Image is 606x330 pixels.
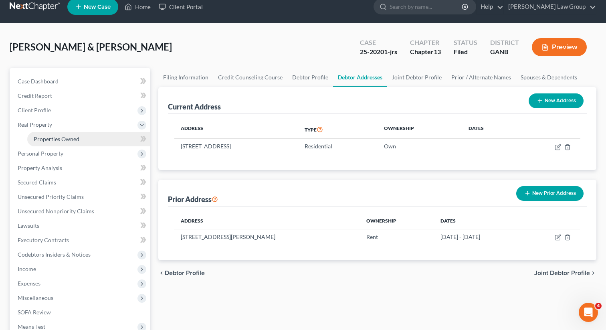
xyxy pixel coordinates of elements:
[11,305,150,320] a: SOFA Review
[529,93,584,108] button: New Address
[462,120,517,139] th: Dates
[174,213,360,229] th: Address
[18,179,56,186] span: Secured Claims
[168,102,221,111] div: Current Address
[298,120,378,139] th: Type
[10,41,172,53] span: [PERSON_NAME] & [PERSON_NAME]
[18,164,62,171] span: Property Analysis
[410,38,441,47] div: Chapter
[434,229,525,244] td: [DATE] - [DATE]
[168,194,218,204] div: Prior Address
[534,270,590,276] span: Joint Debtor Profile
[18,193,84,200] span: Unsecured Priority Claims
[11,89,150,103] a: Credit Report
[11,74,150,89] a: Case Dashboard
[532,38,587,56] button: Preview
[18,294,53,301] span: Miscellaneous
[360,38,397,47] div: Case
[18,265,36,272] span: Income
[158,270,205,276] button: chevron_left Debtor Profile
[360,47,397,57] div: 25-20201-jrs
[174,120,298,139] th: Address
[534,270,596,276] button: Joint Debtor Profile chevron_right
[84,4,111,10] span: New Case
[11,204,150,219] a: Unsecured Nonpriority Claims
[360,213,434,229] th: Ownership
[18,309,51,316] span: SOFA Review
[454,38,477,47] div: Status
[595,303,602,309] span: 4
[360,229,434,244] td: Rent
[516,68,582,87] a: Spouses & Dependents
[18,78,59,85] span: Case Dashboard
[333,68,387,87] a: Debtor Addresses
[18,251,91,258] span: Codebtors Insiders & Notices
[18,323,45,330] span: Means Test
[174,139,298,154] td: [STREET_ADDRESS]
[434,213,525,229] th: Dates
[516,186,584,201] button: New Prior Address
[18,237,69,243] span: Executory Contracts
[434,48,441,55] span: 13
[298,139,378,154] td: Residential
[490,38,519,47] div: District
[387,68,446,87] a: Joint Debtor Profile
[378,139,462,154] td: Own
[590,270,596,276] i: chevron_right
[18,222,39,229] span: Lawsuits
[18,92,52,99] span: Credit Report
[378,120,462,139] th: Ownership
[18,150,63,157] span: Personal Property
[454,47,477,57] div: Filed
[11,161,150,175] a: Property Analysis
[18,121,52,128] span: Real Property
[446,68,516,87] a: Prior / Alternate Names
[11,190,150,204] a: Unsecured Priority Claims
[287,68,333,87] a: Debtor Profile
[18,208,94,215] span: Unsecured Nonpriority Claims
[18,280,40,287] span: Expenses
[18,107,51,113] span: Client Profile
[165,270,205,276] span: Debtor Profile
[579,303,598,322] iframe: Intercom live chat
[11,175,150,190] a: Secured Claims
[158,68,213,87] a: Filing Information
[27,132,150,146] a: Properties Owned
[34,136,79,142] span: Properties Owned
[410,47,441,57] div: Chapter
[490,47,519,57] div: GANB
[11,219,150,233] a: Lawsuits
[11,233,150,247] a: Executory Contracts
[213,68,287,87] a: Credit Counseling Course
[174,229,360,244] td: [STREET_ADDRESS][PERSON_NAME]
[158,270,165,276] i: chevron_left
